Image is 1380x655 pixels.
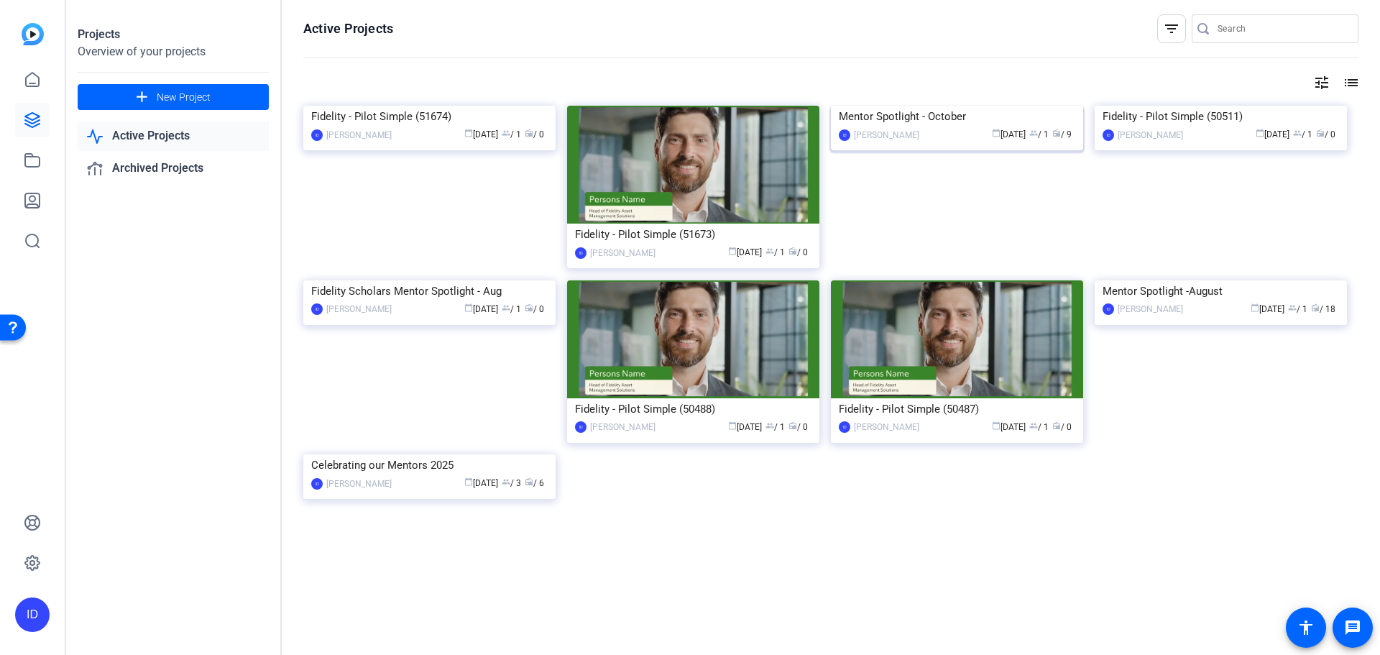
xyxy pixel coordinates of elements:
span: radio [525,129,533,137]
span: / 0 [788,422,808,432]
div: Fidelity - Pilot Simple (50511) [1103,106,1339,127]
h1: Active Projects [303,20,393,37]
span: radio [1052,421,1061,430]
div: Projects [78,26,269,43]
span: / 9 [1052,129,1072,139]
span: / 1 [502,129,521,139]
span: New Project [157,90,211,105]
span: calendar_today [992,421,1000,430]
mat-icon: message [1344,619,1361,636]
div: [PERSON_NAME] [854,420,919,434]
span: calendar_today [992,129,1000,137]
button: New Project [78,84,269,110]
span: [DATE] [992,129,1026,139]
span: / 1 [765,247,785,257]
mat-icon: accessibility [1297,619,1315,636]
span: radio [788,247,797,255]
span: / 0 [1052,422,1072,432]
span: calendar_today [1256,129,1264,137]
div: ID [1103,303,1114,315]
div: [PERSON_NAME] [326,477,392,491]
div: Fidelity - Pilot Simple (50487) [839,398,1075,420]
div: [PERSON_NAME] [1118,302,1183,316]
span: calendar_today [1251,303,1259,312]
span: group [1293,129,1302,137]
mat-icon: list [1341,74,1358,91]
span: / 0 [1316,129,1335,139]
span: calendar_today [728,421,737,430]
span: / 3 [502,478,521,488]
div: Fidelity - Pilot Simple (51674) [311,106,548,127]
a: Active Projects [78,122,269,151]
span: group [502,303,510,312]
div: ID [1103,129,1114,141]
span: radio [1316,129,1325,137]
span: group [765,421,774,430]
div: [PERSON_NAME] [854,128,919,142]
span: / 0 [525,304,544,314]
div: ID [311,129,323,141]
span: group [1029,421,1038,430]
span: calendar_today [728,247,737,255]
mat-icon: add [133,88,151,106]
span: [DATE] [728,422,762,432]
a: Archived Projects [78,154,269,183]
div: ID [15,597,50,632]
span: radio [788,421,797,430]
div: Fidelity Scholars Mentor Spotlight - Aug [311,280,548,302]
span: / 6 [525,478,544,488]
span: / 1 [765,422,785,432]
div: Mentor Spotlight - October [839,106,1075,127]
span: calendar_today [464,129,473,137]
div: Mentor Spotlight -August [1103,280,1339,302]
div: ID [575,421,586,433]
div: [PERSON_NAME] [326,128,392,142]
span: / 0 [788,247,808,257]
span: group [502,477,510,486]
span: / 0 [525,129,544,139]
mat-icon: tune [1313,74,1330,91]
div: Fidelity - Pilot Simple (51673) [575,224,811,245]
span: / 1 [502,304,521,314]
span: / 1 [1293,129,1312,139]
span: [DATE] [464,478,498,488]
span: radio [525,477,533,486]
mat-icon: filter_list [1163,20,1180,37]
div: [PERSON_NAME] [326,302,392,316]
span: [DATE] [464,129,498,139]
span: calendar_today [464,477,473,486]
span: radio [1052,129,1061,137]
div: ID [839,421,850,433]
span: [DATE] [1256,129,1289,139]
div: [PERSON_NAME] [1118,128,1183,142]
div: ID [575,247,586,259]
span: radio [1311,303,1320,312]
div: [PERSON_NAME] [590,420,655,434]
span: / 1 [1029,422,1049,432]
span: [DATE] [992,422,1026,432]
span: [DATE] [464,304,498,314]
span: radio [525,303,533,312]
span: group [765,247,774,255]
span: group [502,129,510,137]
span: / 18 [1311,304,1335,314]
div: Fidelity - Pilot Simple (50488) [575,398,811,420]
input: Search [1218,20,1347,37]
div: [PERSON_NAME] [590,246,655,260]
div: ID [311,303,323,315]
div: ID [311,478,323,490]
span: / 1 [1288,304,1307,314]
div: Overview of your projects [78,43,269,60]
img: blue-gradient.svg [22,23,44,45]
span: calendar_today [464,303,473,312]
span: / 1 [1029,129,1049,139]
span: [DATE] [1251,304,1284,314]
span: group [1288,303,1297,312]
div: Celebrating our Mentors 2025 [311,454,548,476]
div: ID [839,129,850,141]
span: [DATE] [728,247,762,257]
span: group [1029,129,1038,137]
